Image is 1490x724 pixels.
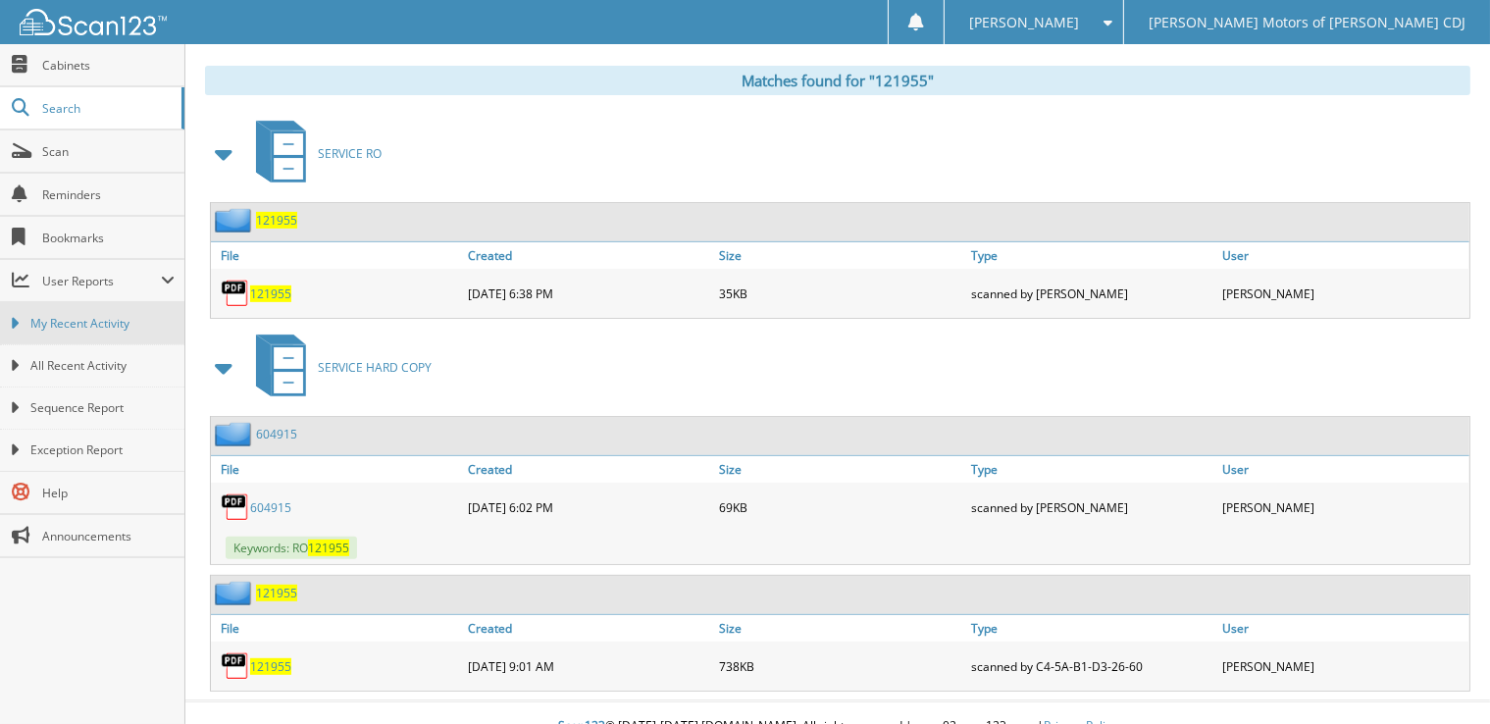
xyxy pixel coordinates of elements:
span: [PERSON_NAME] Motors of [PERSON_NAME] CDJ [1149,17,1465,28]
span: Cabinets [42,57,175,74]
img: folder2.png [215,581,256,605]
a: Created [463,456,715,483]
a: 604915 [256,426,297,442]
span: All Recent Activity [30,357,175,375]
div: 69KB [714,488,966,527]
span: SERVICE HARD COPY [318,359,432,376]
a: User [1217,615,1469,642]
span: Announcements [42,528,175,544]
span: Sequence Report [30,399,175,417]
img: PDF.png [221,651,250,681]
span: Scan [42,143,175,160]
a: User [1217,456,1469,483]
a: Created [463,615,715,642]
a: Created [463,242,715,269]
a: 121955 [250,285,291,302]
span: Keywords: RO [226,537,357,559]
a: 604915 [250,499,291,516]
img: scan123-logo-white.svg [20,9,167,35]
span: Reminders [42,186,175,203]
a: Type [966,242,1218,269]
div: scanned by [PERSON_NAME] [966,488,1218,527]
a: Size [714,456,966,483]
a: SERVICE RO [244,115,382,192]
span: Help [42,485,175,501]
span: Exception Report [30,441,175,459]
span: [PERSON_NAME] [969,17,1079,28]
div: 738KB [714,646,966,686]
a: Size [714,242,966,269]
div: [PERSON_NAME] [1217,488,1469,527]
img: PDF.png [221,279,250,308]
a: 121955 [250,658,291,675]
span: User Reports [42,273,161,289]
span: My Recent Activity [30,315,175,333]
div: scanned by [PERSON_NAME] [966,274,1218,313]
img: PDF.png [221,492,250,522]
a: 121955 [256,212,297,229]
div: [DATE] 6:38 PM [463,274,715,313]
span: Search [42,100,172,117]
a: File [211,615,463,642]
div: 35KB [714,274,966,313]
a: Size [714,615,966,642]
span: SERVICE RO [318,145,382,162]
a: File [211,242,463,269]
a: 121955 [256,585,297,601]
div: scanned by C4-5A-B1-D3-26-60 [966,646,1218,686]
img: folder2.png [215,208,256,233]
a: SERVICE HARD COPY [244,329,432,406]
a: File [211,456,463,483]
a: User [1217,242,1469,269]
iframe: Chat Widget [1392,630,1490,724]
div: [DATE] 9:01 AM [463,646,715,686]
span: Bookmarks [42,230,175,246]
div: Matches found for "121955" [205,66,1470,95]
a: Type [966,615,1218,642]
span: 121955 [308,540,349,556]
div: [PERSON_NAME] [1217,646,1469,686]
div: [PERSON_NAME] [1217,274,1469,313]
a: Type [966,456,1218,483]
div: [DATE] 6:02 PM [463,488,715,527]
img: folder2.png [215,422,256,446]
